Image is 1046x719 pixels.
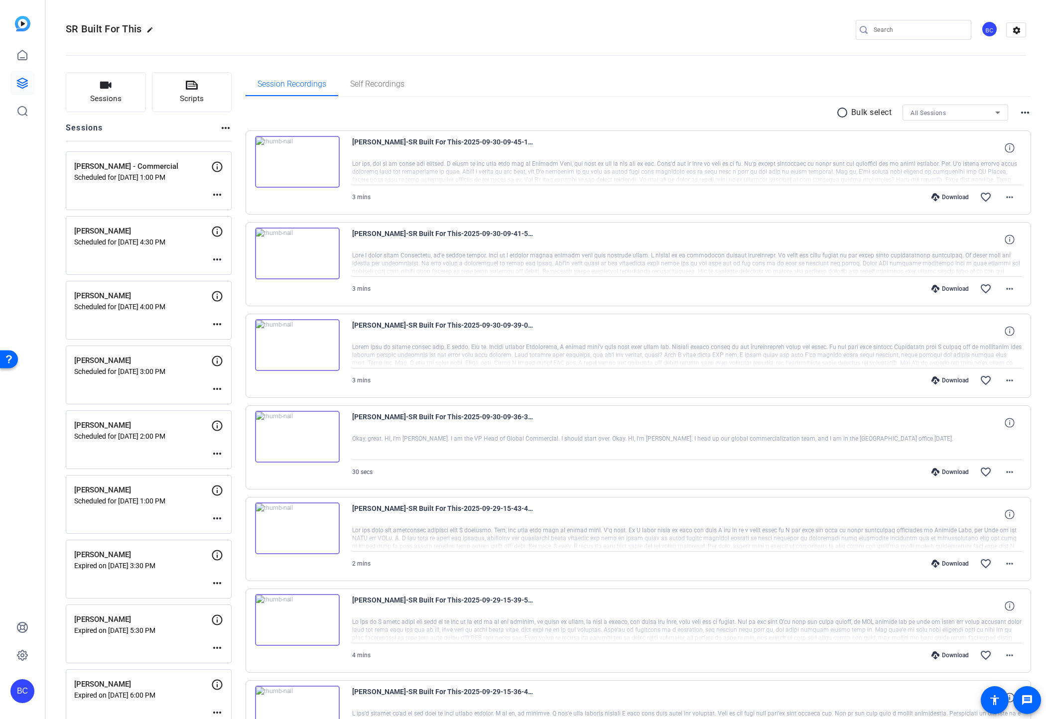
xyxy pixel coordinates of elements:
[1007,23,1027,38] mat-icon: settings
[255,594,340,646] img: thumb-nail
[980,649,992,661] mat-icon: favorite_border
[980,374,992,386] mat-icon: favorite_border
[980,191,992,203] mat-icon: favorite_border
[1004,374,1016,386] mat-icon: more_horiz
[851,107,892,119] p: Bulk select
[211,253,223,265] mat-icon: more_horiz
[74,691,211,699] p: Expired on [DATE] 6:00 PM
[74,226,211,237] p: [PERSON_NAME]
[74,562,211,570] p: Expired on [DATE] 3:30 PM
[352,560,371,567] span: 2 mins
[10,679,34,703] div: BC
[180,93,204,105] span: Scripts
[74,614,211,625] p: [PERSON_NAME]
[152,72,232,112] button: Scripts
[911,110,946,117] span: All Sessions
[15,16,30,31] img: blue-gradient.svg
[352,502,536,526] span: [PERSON_NAME]-SR Built For This-2025-09-29-15-43-46-842-0
[74,626,211,634] p: Expired on [DATE] 5:30 PM
[352,377,371,384] span: 3 mins
[352,469,373,476] span: 30 secs
[352,194,371,201] span: 3 mins
[255,136,340,188] img: thumb-nail
[146,26,158,38] mat-icon: edit
[74,290,211,302] p: [PERSON_NAME]
[1004,466,1016,478] mat-icon: more_horiz
[255,411,340,463] img: thumb-nail
[74,679,211,690] p: [PERSON_NAME]
[74,432,211,440] p: Scheduled for [DATE] 2:00 PM
[255,319,340,371] img: thumb-nail
[1004,558,1016,570] mat-icon: more_horiz
[981,21,999,38] ngx-avatar: Brian Curp
[74,161,211,172] p: [PERSON_NAME] - Commercial
[66,23,141,35] span: SR Built For This
[926,468,974,476] div: Download
[352,686,536,710] span: [PERSON_NAME]-SR Built For This-2025-09-29-15-36-45-587-0
[255,228,340,279] img: thumb-nail
[352,285,371,292] span: 3 mins
[74,303,211,311] p: Scheduled for [DATE] 4:00 PM
[980,558,992,570] mat-icon: favorite_border
[211,383,223,395] mat-icon: more_horiz
[352,594,536,618] span: [PERSON_NAME]-SR Built For This-2025-09-29-15-39-52-609-0
[1004,283,1016,295] mat-icon: more_horiz
[350,80,404,88] span: Self Recordings
[74,367,211,375] p: Scheduled for [DATE] 3:00 PM
[1019,107,1031,119] mat-icon: more_horiz
[74,355,211,366] p: [PERSON_NAME]
[66,122,103,141] h2: Sessions
[1004,191,1016,203] mat-icon: more_horiz
[352,228,536,251] span: [PERSON_NAME]-SR Built For This-2025-09-30-09-41-55-858-0
[926,285,974,293] div: Download
[981,21,998,37] div: BC
[211,642,223,654] mat-icon: more_horiz
[211,318,223,330] mat-icon: more_horiz
[1021,694,1033,706] mat-icon: message
[926,651,974,659] div: Download
[255,502,340,554] img: thumb-nail
[74,420,211,431] p: [PERSON_NAME]
[926,560,974,568] div: Download
[66,72,146,112] button: Sessions
[258,80,326,88] span: Session Recordings
[989,694,1001,706] mat-icon: accessibility
[211,707,223,719] mat-icon: more_horiz
[926,193,974,201] div: Download
[836,107,851,119] mat-icon: radio_button_unchecked
[352,411,536,435] span: [PERSON_NAME]-SR Built For This-2025-09-30-09-36-31-312-0
[74,173,211,181] p: Scheduled for [DATE] 1:00 PM
[874,24,963,36] input: Search
[980,283,992,295] mat-icon: favorite_border
[352,652,371,659] span: 4 mins
[74,484,211,496] p: [PERSON_NAME]
[220,122,232,134] mat-icon: more_horiz
[74,497,211,505] p: Scheduled for [DATE] 1:00 PM
[74,238,211,246] p: Scheduled for [DATE] 4:30 PM
[352,136,536,160] span: [PERSON_NAME]-SR Built For This-2025-09-30-09-45-15-700-0
[352,319,536,343] span: [PERSON_NAME]-SR Built For This-2025-09-30-09-39-03-207-0
[211,448,223,460] mat-icon: more_horiz
[211,512,223,524] mat-icon: more_horiz
[90,93,122,105] span: Sessions
[980,466,992,478] mat-icon: favorite_border
[211,189,223,201] mat-icon: more_horiz
[1004,649,1016,661] mat-icon: more_horiz
[211,577,223,589] mat-icon: more_horiz
[926,376,974,384] div: Download
[74,549,211,561] p: [PERSON_NAME]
